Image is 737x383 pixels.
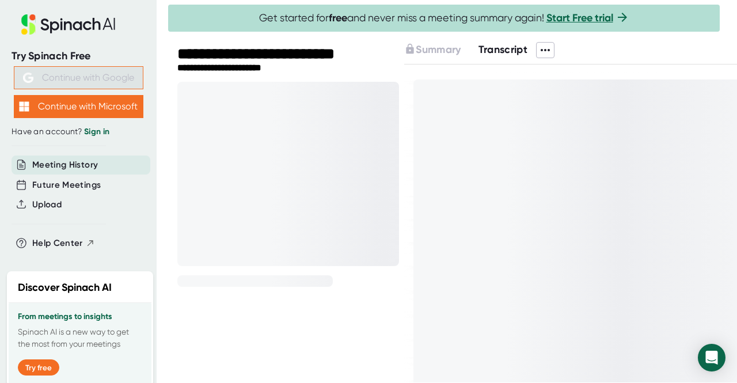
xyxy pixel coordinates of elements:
[32,237,83,250] span: Help Center
[32,198,62,211] button: Upload
[329,12,347,24] b: free
[404,42,478,58] div: Upgrade to access
[18,359,59,376] button: Try free
[12,50,145,63] div: Try Spinach Free
[14,95,143,118] button: Continue with Microsoft
[18,312,142,321] h3: From meetings to insights
[546,12,613,24] a: Start Free trial
[478,43,528,56] span: Transcript
[84,127,109,136] a: Sign in
[18,280,112,295] h2: Discover Spinach AI
[259,12,629,25] span: Get started for and never miss a meeting summary again!
[32,158,98,172] button: Meeting History
[14,66,143,89] button: Continue with Google
[32,237,95,250] button: Help Center
[478,42,528,58] button: Transcript
[698,344,725,371] div: Open Intercom Messenger
[416,43,461,56] span: Summary
[32,179,101,192] button: Future Meetings
[18,326,142,350] p: Spinach AI is a new way to get the most from your meetings
[23,73,33,83] img: Aehbyd4JwY73AAAAAElFTkSuQmCC
[12,127,145,137] div: Have an account?
[404,42,461,58] button: Summary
